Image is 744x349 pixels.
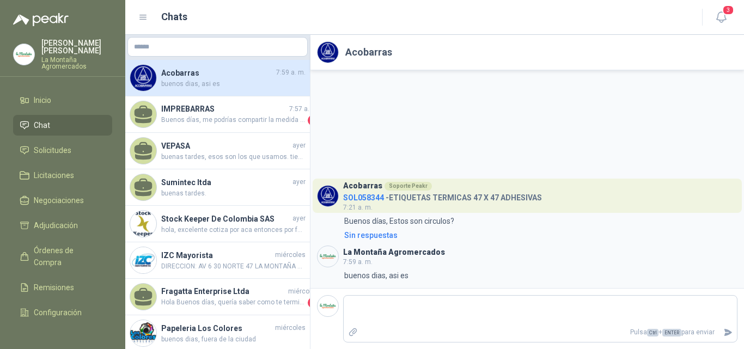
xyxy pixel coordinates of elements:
span: Buenos días, me podrías compartir la medida de la etiqueta de cartón góndola que necesitan? [161,115,306,126]
img: Company Logo [130,65,156,91]
span: ayer [292,177,306,187]
h3: La Montaña Agromercados [343,249,445,255]
span: miércoles [275,323,306,333]
span: ayer [292,213,306,224]
span: miércoles [275,250,306,260]
span: Remisiones [34,281,74,293]
p: Buenos días, Estos son circulos? [344,215,454,227]
span: Órdenes de Compra [34,244,102,268]
span: 3 [722,5,734,15]
span: 7:59 a. m. [343,258,373,266]
a: Company LogoIZC MayoristamiércolesDIRECCION: AV 6 30 NORTE 47 LA MONTAÑA AV SEXTA CIUDAD: CALI PE... [125,242,310,279]
a: Configuración [13,302,112,323]
h4: IMPREBARRAS [161,103,287,115]
h4: Stock Keeper De Colombia SAS [161,213,290,225]
a: Sin respuestas [342,229,737,241]
span: 7:57 a. m. [289,104,319,114]
span: buenos dias, fuera de la ciudad [161,334,306,345]
p: buenos dias, asi es [344,270,408,281]
span: hola, excelente cotiza por aca entonces por favor. [161,225,306,235]
h1: Chats [161,9,187,25]
h4: Fragatta Enterprise Ltda [161,285,286,297]
h4: IZC Mayorista [161,249,273,261]
img: Company Logo [318,296,338,316]
span: Configuración [34,307,82,319]
p: Pulsa + para enviar [362,323,719,342]
span: SOL058344 [343,193,384,202]
p: [PERSON_NAME] [PERSON_NAME] [41,39,112,54]
span: DIRECCION: AV 6 30 NORTE 47 LA MONTAÑA AV SEXTA CIUDAD: CALI PERSONA QUE RECIBE: [PERSON_NAME] o ... [161,261,306,272]
p: La Montaña Agromercados [41,57,112,70]
a: Remisiones [13,277,112,298]
span: ENTER [662,329,681,336]
span: Licitaciones [34,169,74,181]
span: ayer [292,140,306,151]
span: miércoles [288,286,319,297]
span: Inicio [34,94,51,106]
button: Enviar [719,323,737,342]
span: Chat [34,119,50,131]
img: Company Logo [318,246,338,267]
img: Logo peakr [13,13,69,26]
a: IMPREBARRAS7:57 a. m.Buenos días, me podrías compartir la medida de la etiqueta de cartón góndola... [125,96,310,133]
img: Company Logo [14,44,34,65]
div: Sin respuestas [344,229,398,241]
img: Company Logo [318,42,338,63]
span: buenas tardes, esos son los que usamos. tienen el mismo precio? [161,152,306,162]
img: Company Logo [318,186,338,206]
h2: Acobarras [345,45,392,60]
span: 2 [308,115,319,126]
span: buenas tardes. [161,188,306,199]
h4: - ETIQUETAS TERMICAS 47 X 47 ADHESIVAS [343,191,542,201]
div: Soporte Peakr [385,182,432,191]
span: Ctrl [647,329,658,336]
span: Adjudicación [34,219,78,231]
img: Company Logo [130,211,156,237]
img: Company Logo [130,247,156,273]
a: Licitaciones [13,165,112,186]
h4: Sumintec ltda [161,176,290,188]
a: Adjudicación [13,215,112,236]
h4: VEPASA [161,140,290,152]
span: 7:21 a. m. [343,204,373,211]
span: Hola Buenos días, quería saber como te termino de ir con la muestra del sobre [161,297,306,308]
span: 7:59 a. m. [276,68,306,78]
label: Adjuntar archivos [344,323,362,342]
img: Company Logo [130,320,156,346]
h4: Acobarras [161,67,274,79]
a: Negociaciones [13,190,112,211]
span: Negociaciones [34,194,84,206]
a: Sumintec ltdaayerbuenas tardes. [125,169,310,206]
a: Inicio [13,90,112,111]
a: Solicitudes [13,140,112,161]
a: VEPASAayerbuenas tardes, esos son los que usamos. tienen el mismo precio? [125,133,310,169]
a: Fragatta Enterprise LtdamiércolesHola Buenos días, quería saber como te termino de ir con la mues... [125,279,310,315]
span: buenos dias, asi es [161,79,306,89]
button: 3 [711,8,731,27]
a: Company LogoStock Keeper De Colombia SASayerhola, excelente cotiza por aca entonces por favor. [125,206,310,242]
a: Chat [13,115,112,136]
a: Órdenes de Compra [13,240,112,273]
a: Company LogoAcobarras7:59 a. m.buenos dias, asi es [125,60,310,96]
h3: Acobarras [343,183,382,189]
h4: Papeleria Los Colores [161,322,273,334]
span: 1 [308,297,319,308]
span: Solicitudes [34,144,71,156]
